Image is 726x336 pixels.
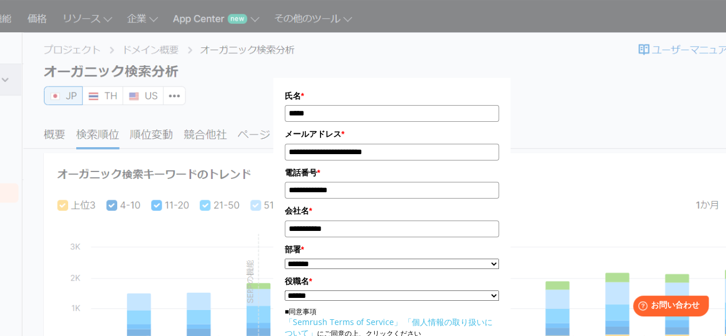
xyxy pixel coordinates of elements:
[285,204,500,217] label: 会社名
[285,166,500,179] label: 電話番号
[285,316,402,327] a: 「Semrush Terms of Service」
[285,89,500,102] label: 氏名
[285,128,500,140] label: メールアドレス
[285,243,500,256] label: 部署
[623,291,713,323] iframe: Help widget launcher
[285,275,500,288] label: 役職名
